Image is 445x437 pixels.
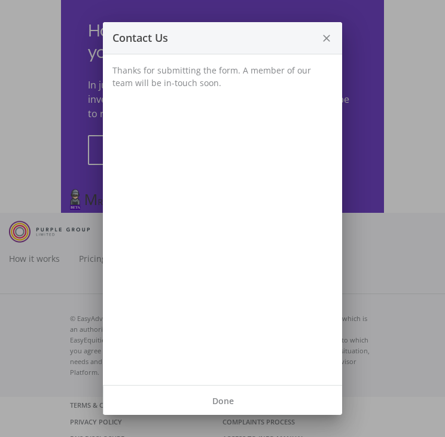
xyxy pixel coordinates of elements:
[103,22,342,415] ee-modal: Contact Us
[112,64,333,89] p: Thanks for submitting the form. A member of our team will be in-touch soon.
[103,386,342,415] button: Done
[103,29,310,46] div: Contact Us
[310,22,342,54] button: close
[321,23,333,54] i: close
